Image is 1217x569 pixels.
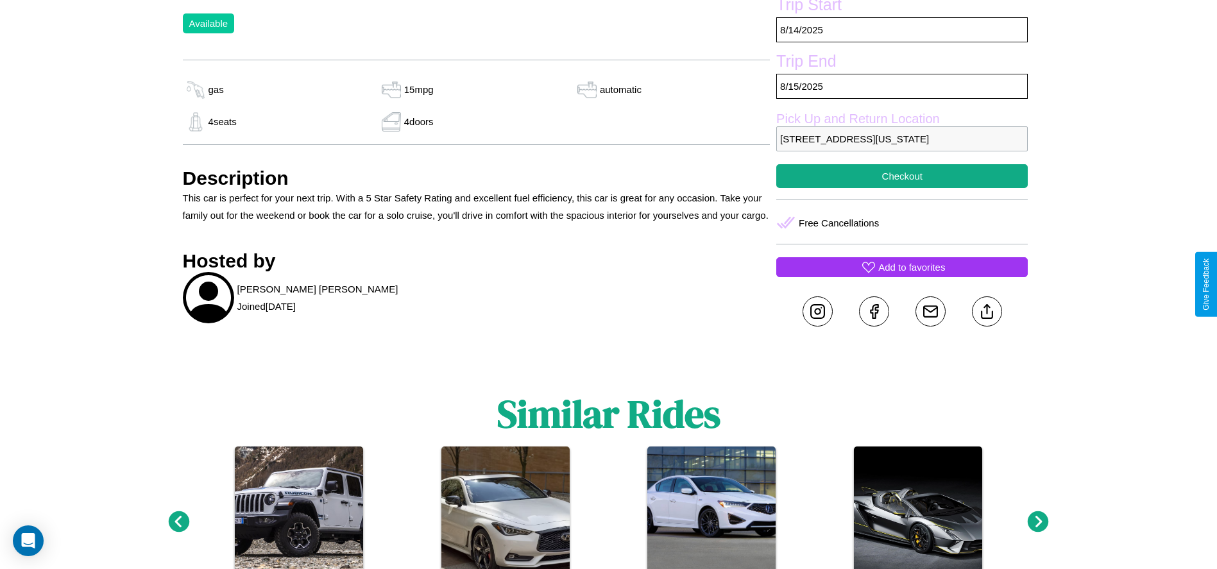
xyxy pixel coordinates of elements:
[189,15,228,32] p: Available
[237,280,398,298] p: [PERSON_NAME] [PERSON_NAME]
[183,112,209,132] img: gas
[404,113,434,130] p: 4 doors
[776,126,1028,151] p: [STREET_ADDRESS][US_STATE]
[13,525,44,556] div: Open Intercom Messenger
[1202,259,1211,310] div: Give Feedback
[776,52,1028,74] label: Trip End
[497,387,720,440] h1: Similar Rides
[404,81,434,98] p: 15 mpg
[776,257,1028,277] button: Add to favorites
[209,113,237,130] p: 4 seats
[776,112,1028,126] label: Pick Up and Return Location
[379,112,404,132] img: gas
[574,80,600,99] img: gas
[878,259,945,276] p: Add to favorites
[776,74,1028,99] p: 8 / 15 / 2025
[209,81,224,98] p: gas
[183,80,209,99] img: gas
[237,298,296,315] p: Joined [DATE]
[799,214,879,232] p: Free Cancellations
[379,80,404,99] img: gas
[183,167,770,189] h3: Description
[183,189,770,224] p: This car is perfect for your next trip. With a 5 Star Safety Rating and excellent fuel efficiency...
[776,17,1028,42] p: 8 / 14 / 2025
[600,81,642,98] p: automatic
[183,250,770,272] h3: Hosted by
[776,164,1028,188] button: Checkout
